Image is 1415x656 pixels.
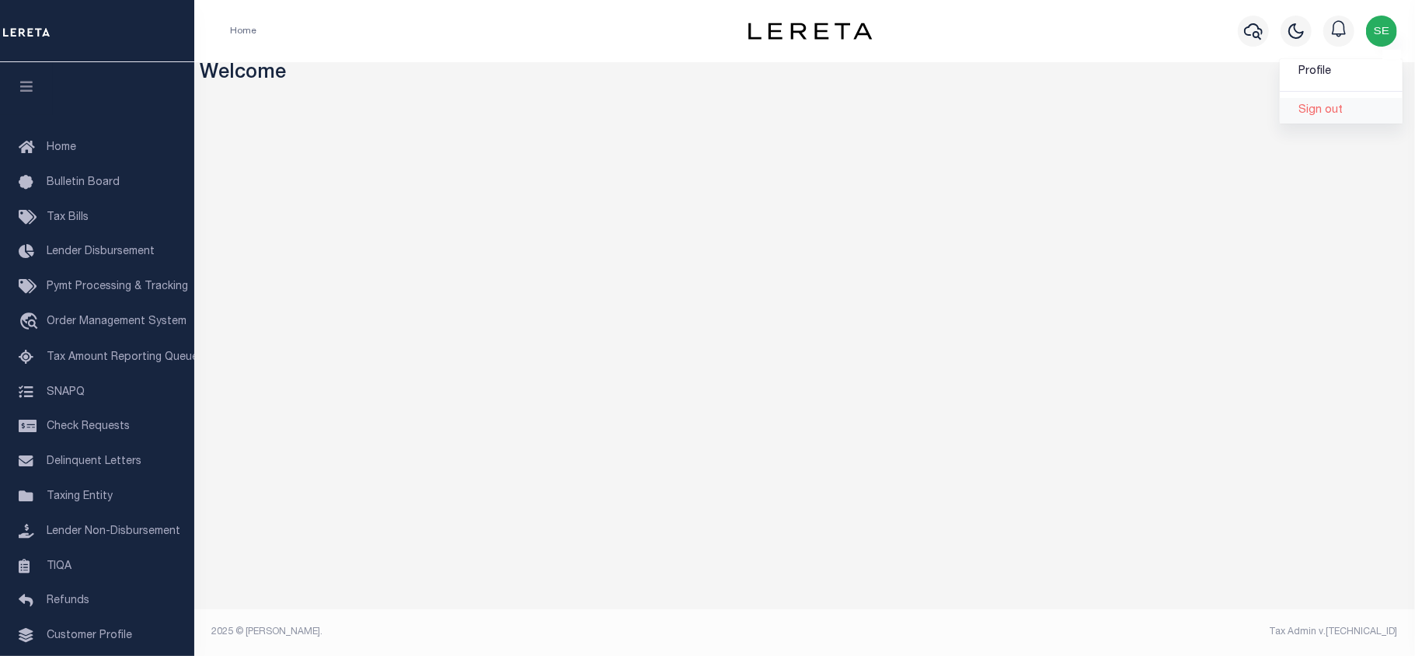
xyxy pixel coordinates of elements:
h3: Welcome [200,62,1410,86]
span: Lender Non-Disbursement [47,526,180,537]
i: travel_explore [19,312,44,333]
span: TIQA [47,560,71,571]
span: Check Requests [47,421,130,432]
span: Profile [1298,66,1331,77]
span: Tax Amount Reporting Queue [47,352,198,363]
div: Tax Admin v.[TECHNICAL_ID] [817,625,1398,639]
span: Order Management System [47,316,186,327]
span: Lender Disbursement [47,246,155,257]
span: Sign out [1298,105,1343,116]
img: svg+xml;base64,PHN2ZyB4bWxucz0iaHR0cDovL3d3dy53My5vcmcvMjAwMC9zdmciIHBvaW50ZXItZXZlbnRzPSJub25lIi... [1366,16,1397,47]
img: logo-dark.svg [748,23,873,40]
span: Pymt Processing & Tracking [47,281,188,292]
a: Profile [1280,59,1403,85]
span: Refunds [47,595,89,606]
span: Taxing Entity [47,491,113,502]
a: Sign out [1280,98,1403,124]
div: 2025 © [PERSON_NAME]. [200,625,805,639]
span: Customer Profile [47,630,132,641]
span: Tax Bills [47,212,89,223]
span: SNAPQ [47,386,85,397]
span: Bulletin Board [47,177,120,188]
span: Home [47,142,76,153]
span: Delinquent Letters [47,456,141,467]
li: Home [230,24,256,38]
